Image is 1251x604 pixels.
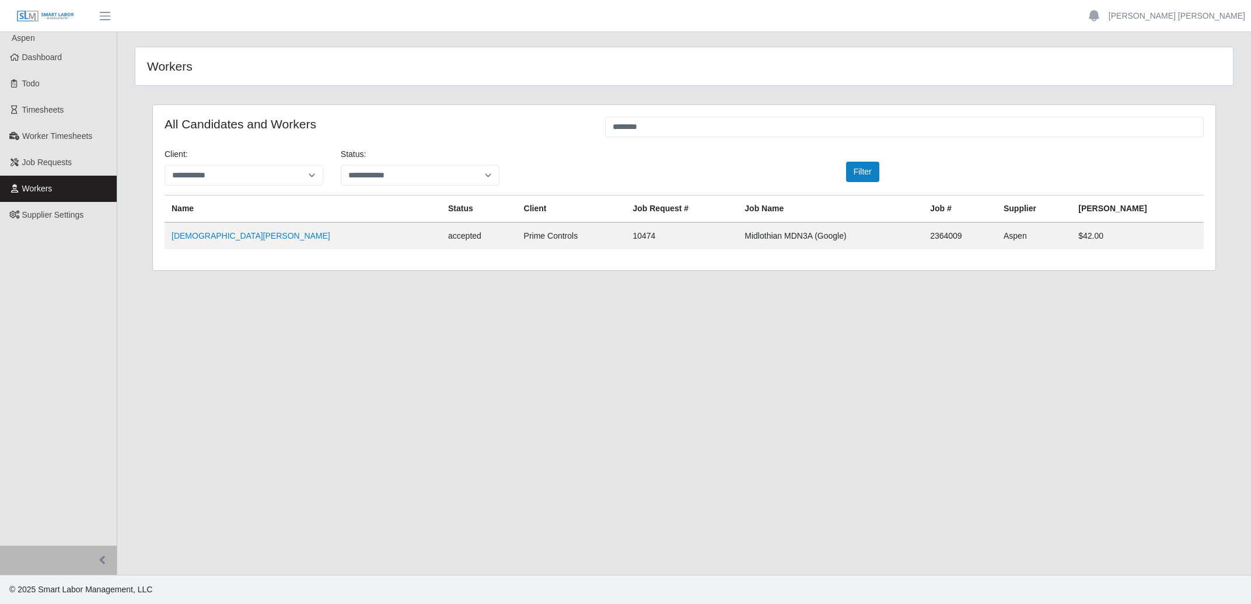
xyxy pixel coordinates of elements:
img: SLM Logo [16,10,75,23]
a: [DEMOGRAPHIC_DATA][PERSON_NAME] [172,231,330,240]
button: Filter [846,162,879,182]
th: Name [165,195,441,223]
label: Client: [165,148,188,160]
span: Worker Timesheets [22,131,92,141]
span: Job Requests [22,158,72,167]
td: Prime Controls [517,222,626,249]
td: 2364009 [923,222,997,249]
th: Job Name [738,195,923,223]
label: Status: [341,148,366,160]
span: Todo [22,79,40,88]
th: Job # [923,195,997,223]
td: $42.00 [1071,222,1204,249]
h4: All Candidates and Workers [165,117,588,131]
span: Dashboard [22,53,62,62]
td: accepted [441,222,517,249]
span: Timesheets [22,105,64,114]
h4: Workers [147,59,585,74]
th: [PERSON_NAME] [1071,195,1204,223]
td: 10474 [625,222,738,249]
th: Status [441,195,517,223]
a: [PERSON_NAME] [PERSON_NAME] [1109,10,1245,22]
span: Supplier Settings [22,210,84,219]
span: © 2025 Smart Labor Management, LLC [9,585,152,594]
td: Midlothian MDN3A (Google) [738,222,923,249]
span: Aspen [12,33,35,43]
td: Aspen [997,222,1071,249]
th: Job Request # [625,195,738,223]
th: Client [517,195,626,223]
span: Workers [22,184,53,193]
th: Supplier [997,195,1071,223]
